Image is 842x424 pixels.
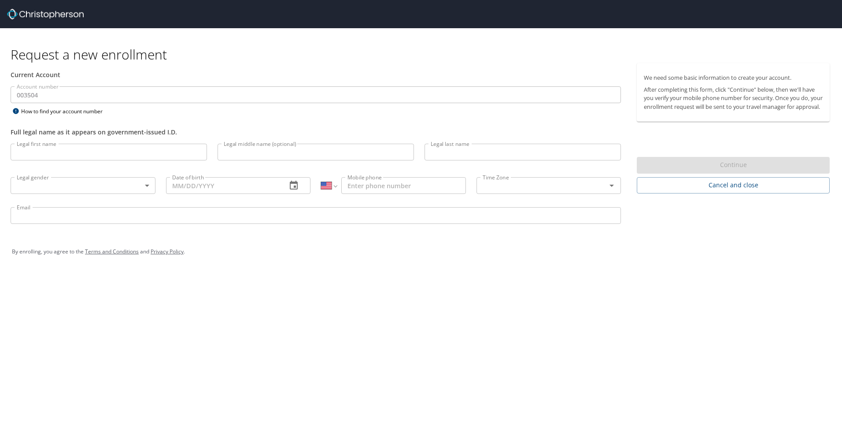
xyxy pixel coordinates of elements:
button: Cancel and close [637,177,830,193]
div: ​ [11,177,155,194]
input: Enter phone number [341,177,466,194]
button: Open [606,179,618,192]
div: Full legal name as it appears on government-issued I.D. [11,127,621,137]
div: How to find your account number [11,106,121,117]
span: Cancel and close [644,180,823,191]
div: By enrolling, you agree to the and . [12,241,830,263]
a: Privacy Policy [151,248,184,255]
h1: Request a new enrollment [11,46,837,63]
p: After completing this form, click "Continue" below, then we'll have you verify your mobile phone ... [644,86,823,111]
div: Current Account [11,70,621,79]
p: We need some basic information to create your account. [644,74,823,82]
input: MM/DD/YYYY [166,177,280,194]
img: cbt logo [7,9,84,19]
a: Terms and Conditions [85,248,139,255]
